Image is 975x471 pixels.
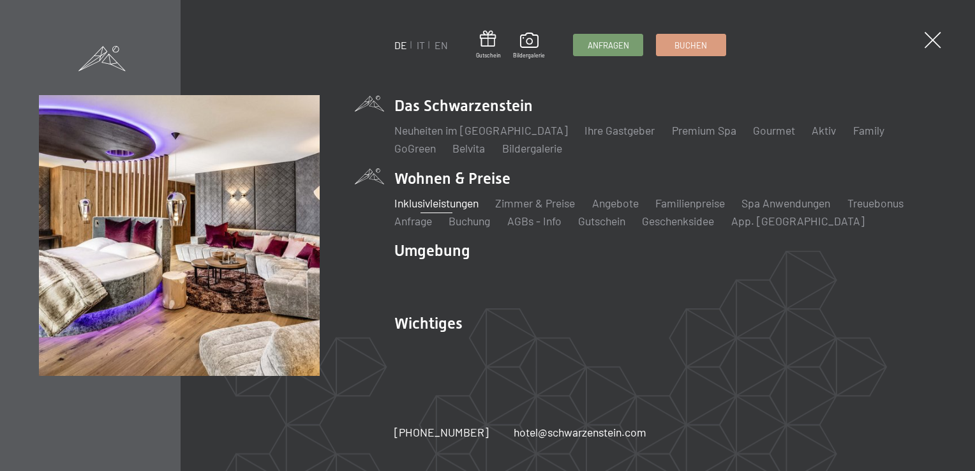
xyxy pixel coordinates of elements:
a: Gutschein [476,31,501,59]
a: EN [435,39,448,51]
span: [PHONE_NUMBER] [394,425,489,439]
a: Gutschein [578,214,625,228]
a: Premium Spa [672,123,736,137]
a: Neuheiten im [GEOGRAPHIC_DATA] [394,123,568,137]
a: Anfragen [574,34,643,56]
a: App. [GEOGRAPHIC_DATA] [731,214,865,228]
a: Buchung [449,214,490,228]
a: Inklusivleistungen [394,196,479,210]
a: Familienpreise [655,196,725,210]
span: Gutschein [476,52,501,59]
span: Anfragen [588,40,629,51]
span: Buchen [674,40,707,51]
a: Buchen [657,34,726,56]
a: hotel@schwarzenstein.com [514,424,646,440]
a: Bildergalerie [502,141,562,155]
a: GoGreen [394,141,436,155]
a: Angebote [592,196,639,210]
a: Bildergalerie [513,33,545,59]
a: Gourmet [753,123,795,137]
a: Geschenksidee [642,214,714,228]
a: DE [394,39,407,51]
a: Zimmer & Preise [495,196,575,210]
a: [PHONE_NUMBER] [394,424,489,440]
span: Bildergalerie [513,52,545,59]
a: AGBs - Info [507,214,562,228]
a: Spa Anwendungen [741,196,830,210]
a: IT [417,39,425,51]
a: Treuebonus [847,196,904,210]
a: Belvita [452,141,485,155]
a: Family [853,123,884,137]
a: Anfrage [394,214,432,228]
a: Ihre Gastgeber [584,123,655,137]
a: Aktiv [812,123,836,137]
